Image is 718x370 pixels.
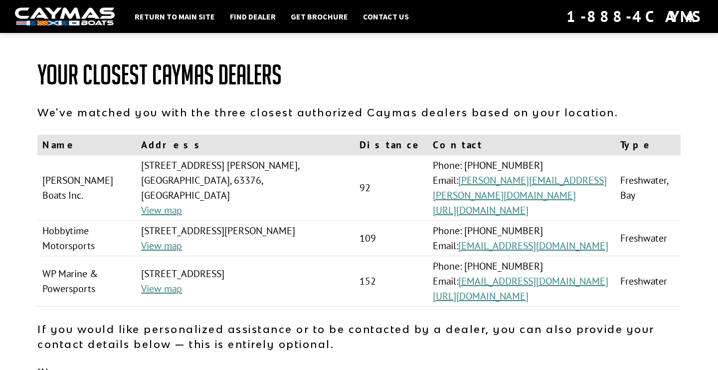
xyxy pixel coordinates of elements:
td: [STREET_ADDRESS][PERSON_NAME] [136,221,354,256]
td: Phone: [PHONE_NUMBER] Email: [428,155,616,221]
img: white-logo-c9c8dbefe5ff5ceceb0f0178aa75bf4bb51f6bca0971e226c86eb53dfe498488.png [15,7,115,26]
a: View map [141,204,182,217]
th: Name [37,135,136,155]
td: Phone: [PHONE_NUMBER] Email: [428,256,616,307]
th: Address [136,135,354,155]
td: Hobbytime Motorsports [37,221,136,256]
p: We've matched you with the three closest authorized Caymas dealers based on your location. [37,105,681,120]
td: WP Marine & Powersports [37,256,136,307]
th: Distance [355,135,428,155]
a: View map [141,239,182,252]
a: [EMAIL_ADDRESS][DOMAIN_NAME] [458,275,608,288]
td: Freshwater, Bay [615,155,681,221]
td: [STREET_ADDRESS] [136,256,354,307]
a: Contact Us [358,10,414,23]
td: Freshwater [615,256,681,307]
a: [URL][DOMAIN_NAME] [433,204,529,217]
a: Find Dealer [225,10,281,23]
td: 109 [355,221,428,256]
th: Contact [428,135,616,155]
a: [PERSON_NAME][EMAIL_ADDRESS][PERSON_NAME][DOMAIN_NAME] [433,174,607,202]
a: Return to main site [130,10,220,23]
th: Type [615,135,681,155]
a: Get Brochure [286,10,353,23]
td: 92 [355,155,428,221]
td: 152 [355,256,428,307]
td: Phone: [PHONE_NUMBER] Email: [428,221,616,256]
a: View map [141,282,182,295]
h1: Your Closest Caymas Dealers [37,60,681,90]
p: If you would like personalized assistance or to be contacted by a dealer, you can also provide yo... [37,322,681,352]
a: [EMAIL_ADDRESS][DOMAIN_NAME] [458,239,608,252]
td: [PERSON_NAME] Boats Inc. [37,155,136,221]
td: Freshwater [615,221,681,256]
td: [STREET_ADDRESS] [PERSON_NAME], [GEOGRAPHIC_DATA], 63376, [GEOGRAPHIC_DATA] [136,155,354,221]
div: 1-888-4CAYMAS [566,5,703,27]
a: [URL][DOMAIN_NAME] [433,290,529,303]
